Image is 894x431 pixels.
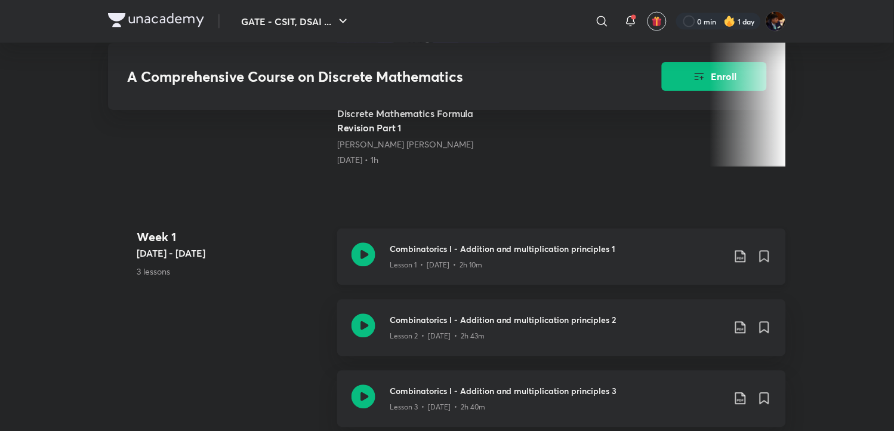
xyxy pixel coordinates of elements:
img: avatar [652,16,662,27]
div: 12th Jul • 1h [337,155,500,167]
h5: [DATE] - [DATE] [137,247,328,261]
a: Combinatorics I - Addition and multiplication principles 2Lesson 2 • [DATE] • 2h 43m [337,300,786,371]
a: [PERSON_NAME] [PERSON_NAME] [337,139,473,150]
button: avatar [648,12,667,31]
h5: Discrete Mathematics Formula Revision Part 1 [337,107,500,136]
div: Sridhar Dhulipala Venkata [337,139,500,151]
h4: Week 1 [137,229,328,247]
a: Combinatorics I - Addition and multiplication principles 1Lesson 1 • [DATE] • 2h 10m [337,229,786,300]
h3: Combinatorics I - Addition and multiplication principles 3 [390,385,724,398]
button: GATE - CSIT, DSAI ... [234,10,357,33]
h3: Combinatorics I - Addition and multiplication principles 1 [390,243,724,255]
button: Enroll [662,62,767,91]
p: Lesson 2 • [DATE] • 2h 43m [390,331,485,342]
h3: Combinatorics I - Addition and multiplication principles 2 [390,314,724,327]
img: Asmeet Gupta [766,11,786,32]
img: streak [724,16,736,27]
p: Lesson 3 • [DATE] • 2h 40m [390,402,485,413]
h3: A Comprehensive Course on Discrete Mathematics [127,68,594,85]
p: Lesson 1 • [DATE] • 2h 10m [390,260,482,271]
a: Company Logo [108,13,204,30]
p: 3 lessons [137,266,328,278]
img: Company Logo [108,13,204,27]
